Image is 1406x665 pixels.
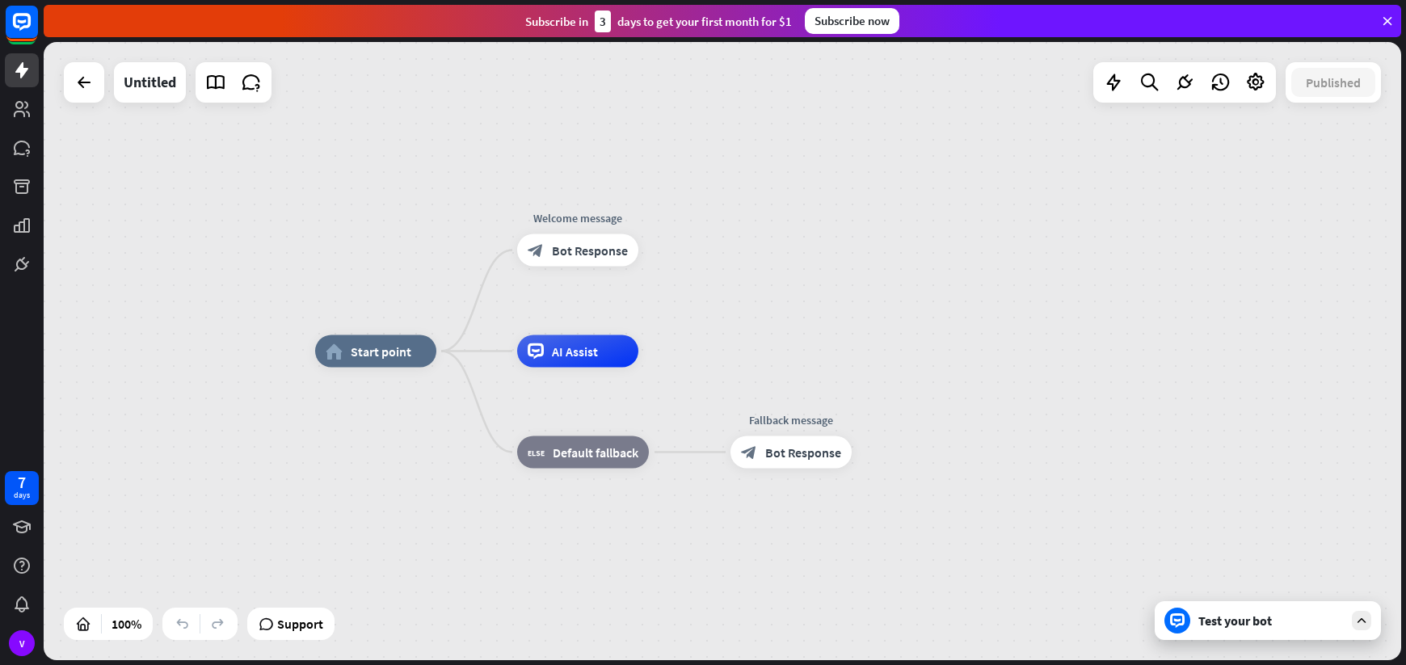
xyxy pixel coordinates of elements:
[528,242,544,259] i: block_bot_response
[505,210,650,226] div: Welcome message
[552,242,628,259] span: Bot Response
[528,444,545,461] i: block_fallback
[13,6,61,55] button: Open LiveChat chat widget
[5,471,39,505] a: 7 days
[1291,68,1375,97] button: Published
[595,11,611,32] div: 3
[351,343,411,360] span: Start point
[553,444,638,461] span: Default fallback
[14,490,30,501] div: days
[552,343,598,360] span: AI Assist
[805,8,899,34] div: Subscribe now
[326,343,343,360] i: home_2
[277,611,323,637] span: Support
[765,444,841,461] span: Bot Response
[1198,612,1344,629] div: Test your bot
[107,611,146,637] div: 100%
[525,11,792,32] div: Subscribe in days to get your first month for $1
[718,412,864,428] div: Fallback message
[18,475,26,490] div: 7
[741,444,757,461] i: block_bot_response
[9,630,35,656] div: V
[124,62,176,103] div: Untitled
